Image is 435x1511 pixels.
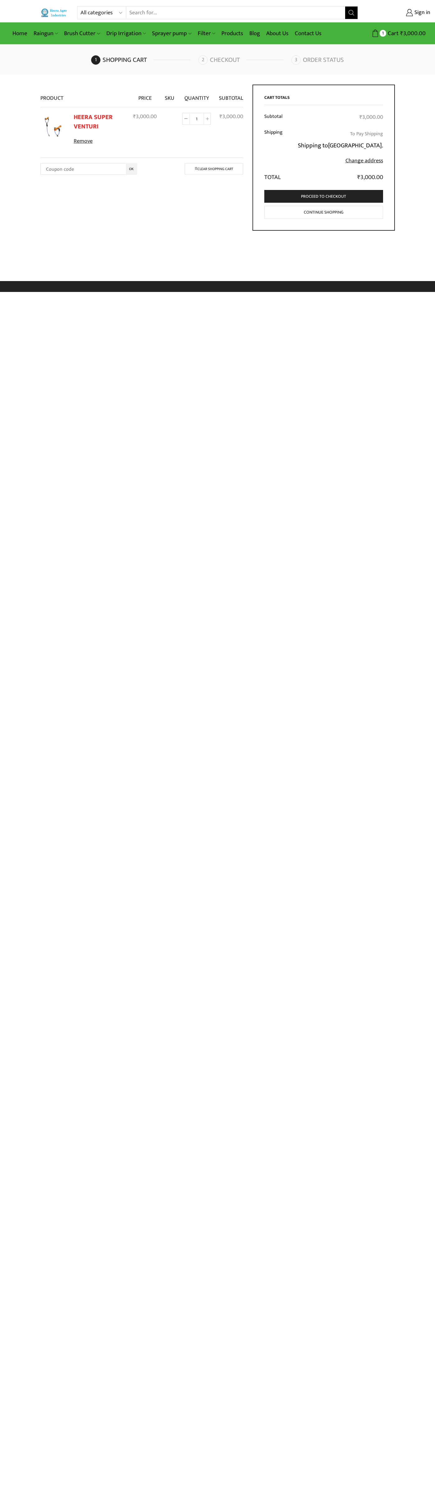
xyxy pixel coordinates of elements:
a: Checkout [198,55,290,65]
th: Shipping [264,125,288,169]
th: Subtotal [264,109,288,125]
button: Search button [345,7,358,19]
a: 1 Cart ₹3,000.00 [364,28,426,39]
a: Remove [74,137,125,146]
span: ₹ [400,29,403,38]
label: To Pay Shipping [350,129,383,138]
th: Quantity [178,85,215,107]
bdi: 3,000.00 [400,29,426,38]
th: SKU [161,85,178,107]
strong: [GEOGRAPHIC_DATA] [328,140,382,151]
span: ₹ [359,113,362,122]
a: Brush Cutter [61,26,103,41]
th: Price [129,85,161,107]
bdi: 3,000.00 [359,113,383,122]
p: Shipping to . [292,141,383,150]
a: Sprayer pump [149,26,194,41]
input: OK [126,163,137,175]
span: ₹ [357,172,360,183]
a: Contact Us [292,26,325,41]
a: Change address [345,156,383,165]
bdi: 3,000.00 [133,112,157,121]
bdi: 3,000.00 [357,172,383,183]
img: Heera Super Venturi [40,114,65,139]
a: Sign in [367,7,430,18]
a: Blog [246,26,263,41]
a: HEERA SUPER VENTURI [74,112,113,132]
a: Drip Irrigation [103,26,149,41]
input: Coupon code [40,163,137,175]
a: Home [9,26,30,41]
input: Product quantity [190,113,204,125]
a: Filter [195,26,218,41]
span: Sign in [413,9,430,17]
span: 1 [380,30,386,36]
th: Subtotal [215,85,243,107]
a: Proceed to checkout [264,190,383,203]
a: Continue shopping [264,206,383,219]
a: Products [218,26,246,41]
th: Total [264,169,288,182]
th: Product [40,85,129,107]
a: About Us [263,26,292,41]
span: Cart [386,29,399,38]
input: Search for... [126,7,345,19]
h2: Cart totals [264,95,383,105]
span: ₹ [133,112,136,121]
a: Clear shopping cart [185,163,243,174]
bdi: 3,000.00 [220,112,243,121]
span: ₹ [220,112,222,121]
a: Raingun [30,26,61,41]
